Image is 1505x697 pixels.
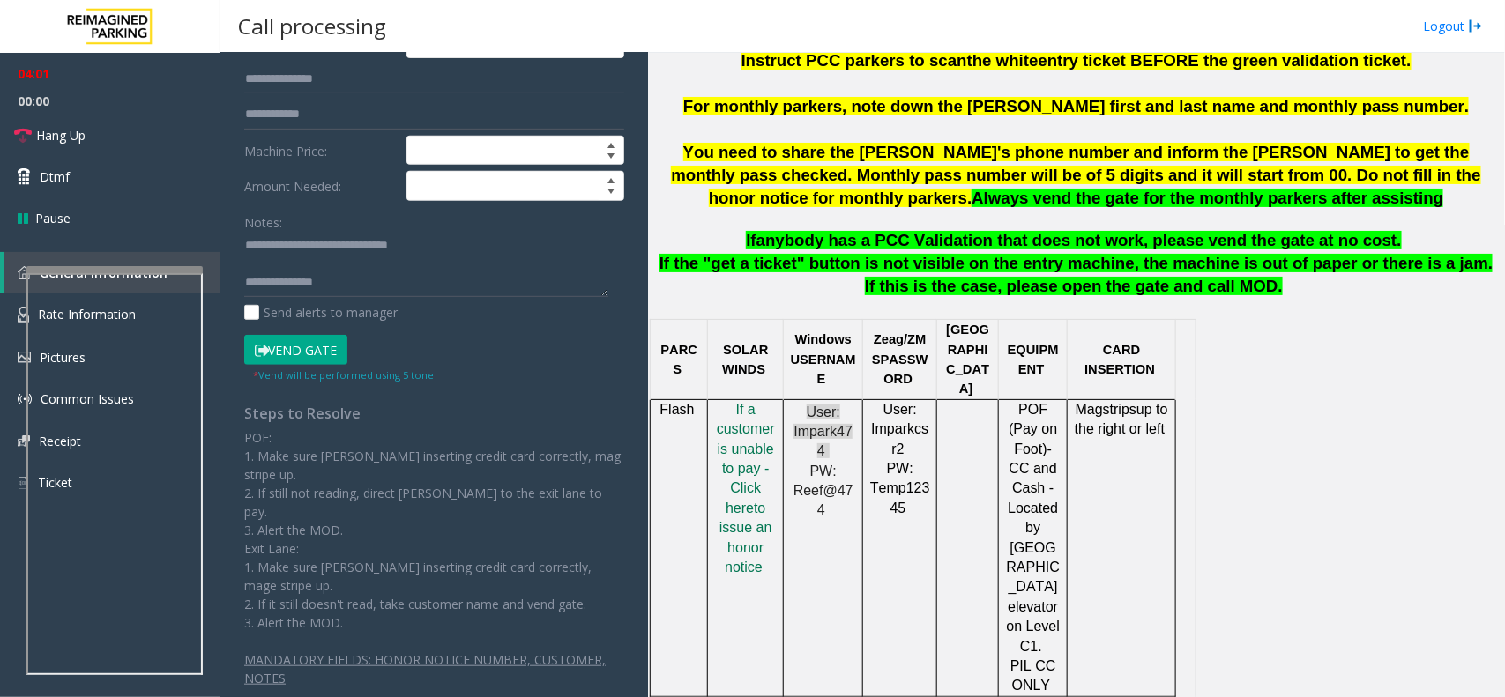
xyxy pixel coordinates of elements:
[872,332,928,386] span: /ZMSPASSWORD
[793,463,853,518] span: PW: Reef@474
[240,171,402,201] label: Amount Needed:
[244,303,398,322] label: Send alerts to manager
[972,189,1443,207] span: Always vend the gate for the monthly parkers after assisting
[4,252,220,293] a: General Information
[671,143,1480,207] span: You need to share the [PERSON_NAME]'s phone number and inform the [PERSON_NAME] to get the monthl...
[741,51,967,70] span: Instruct PCC parkers to scan
[722,343,768,376] span: SOLAR WINDS
[599,172,623,186] span: Increase value
[18,392,32,406] img: 'icon'
[18,435,30,447] img: 'icon'
[1010,441,1057,496] span: -CC and Cash -
[874,332,904,347] span: Zeag
[229,4,395,48] h3: Call processing
[253,368,434,382] small: Vend will be performed using 5 tone
[40,167,70,186] span: Dtmf
[736,403,740,417] a: I
[18,266,31,279] img: 'icon'
[946,323,989,396] span: [GEOGRAPHIC_DATA]
[604,33,623,57] span: Toggle popup
[717,403,775,515] a: f a customer is unable to pay - Click her
[1039,51,1412,70] span: entry ticket BEFORE the green validation ticket.
[1010,658,1056,693] span: PIL CC ONLY
[244,405,624,422] h4: Steps to Resolve
[719,501,772,575] a: to issue an honor notice
[18,352,31,363] img: 'icon'
[240,136,402,166] label: Machine Price:
[746,501,754,515] a: e
[18,307,29,323] img: 'icon'
[18,475,29,491] img: 'icon'
[746,231,756,249] span: If
[1008,343,1059,376] span: EQUIPMENT
[1076,402,1103,417] span: Mag
[599,151,623,165] span: Decrease value
[244,651,606,686] u: MANDATORY FIELDS: HONOR NOTICE NUMBER, CUSTOMER, NOTES
[1084,343,1155,376] span: CARD INSERTION
[244,428,624,632] p: POF: 1. Make sure [PERSON_NAME] inserting credit card correctly, mag stripe up. 2. If still not r...
[660,402,695,417] span: Flash
[1007,520,1061,653] span: by [GEOGRAPHIC_DATA] elevator on Level C1.
[756,231,1402,249] span: anybody has a PCC Validation that does not work, please vend the gate at no cost.
[719,501,772,575] span: to issue an honor notice
[599,186,623,200] span: Decrease value
[1103,402,1136,417] span: strips
[35,209,71,227] span: Pause
[793,404,853,459] span: User: Impark474
[736,402,740,417] span: I
[683,97,1469,115] span: For monthly parkers, note down the [PERSON_NAME] first and last name and monthly pass number.
[1469,17,1483,35] img: logout
[870,461,930,515] span: PW: Temp12345
[746,501,754,515] span: e
[244,207,282,232] label: Notes:
[244,335,347,365] button: Vend Gate
[871,402,928,456] span: User: Imparkcsr2
[659,254,1494,295] span: If the "get a ticket" button is not visible on the entry machine, the machine is out of paper or ...
[661,343,698,376] span: PARCS
[1009,402,1057,456] span: POF (Pay on Foot)
[1008,501,1058,515] span: Located
[1423,17,1483,35] a: Logout
[36,126,86,145] span: Hang Up
[791,332,856,386] span: Windows USERNAME
[599,137,623,151] span: Increase value
[967,51,1039,70] span: the white
[40,264,168,281] span: General Information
